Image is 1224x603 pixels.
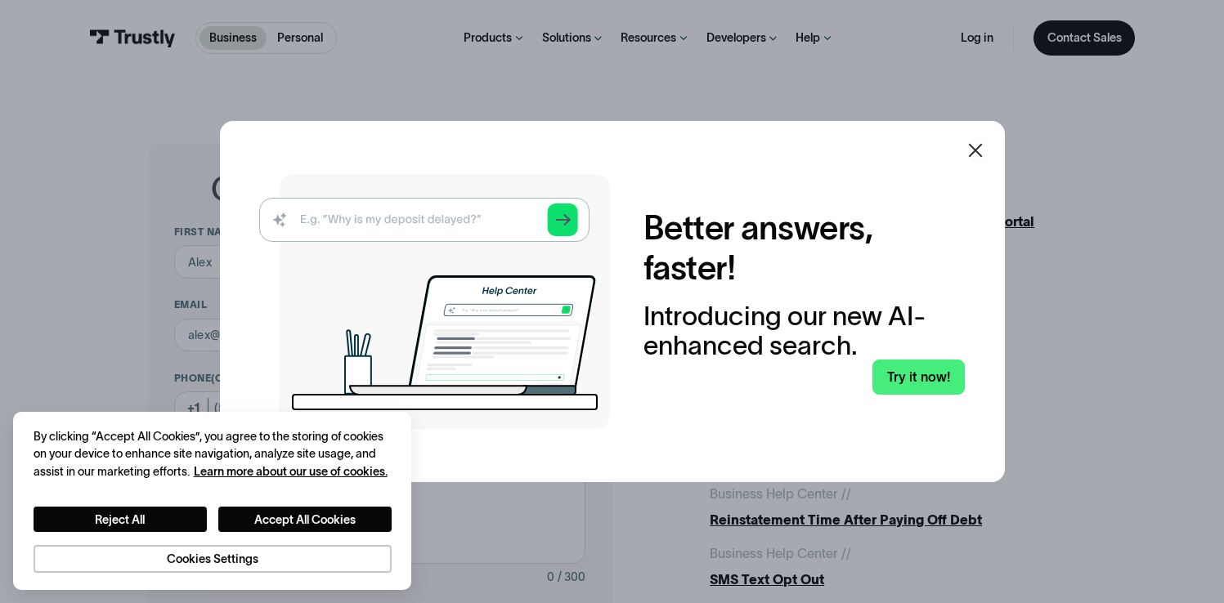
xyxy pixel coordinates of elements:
div: Privacy [34,428,392,573]
div: Cookie banner [13,412,411,590]
a: Try it now! [872,360,964,395]
h2: Better answers, faster! [643,208,965,288]
div: Introducing our new AI-enhanced search. [643,301,965,360]
button: Reject All [34,507,207,531]
button: Accept All Cookies [218,507,392,531]
div: By clicking “Accept All Cookies”, you agree to the storing of cookies on your device to enhance s... [34,428,392,480]
button: Cookies Settings [34,545,392,573]
a: More information about your privacy, opens in a new tab [194,465,388,478]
